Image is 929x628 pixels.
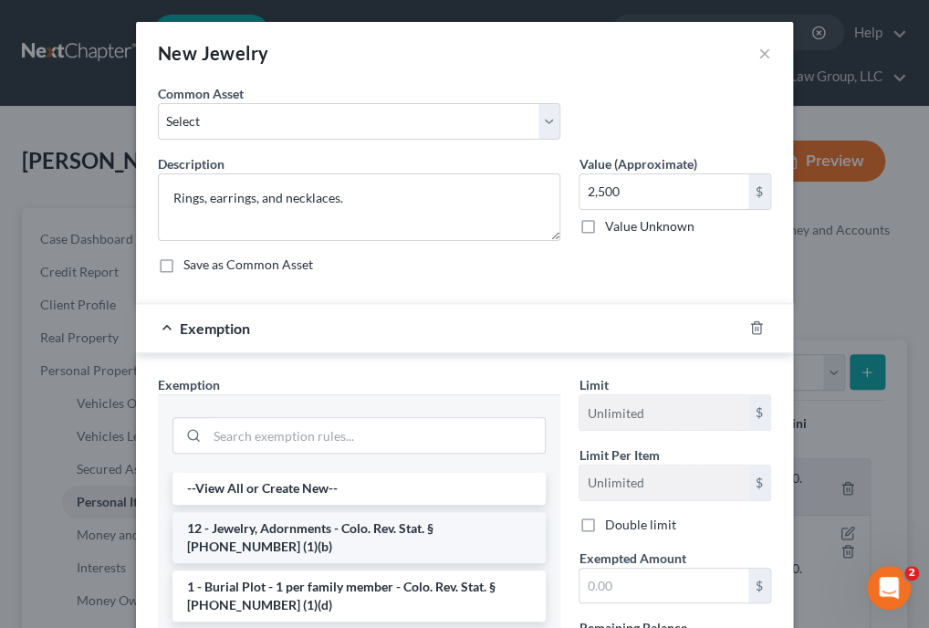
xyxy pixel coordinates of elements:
div: $ [748,174,770,209]
button: × [758,42,771,64]
label: Value (Approximate) [579,154,696,173]
iframe: Intercom live chat [867,566,911,610]
input: Search exemption rules... [207,418,545,453]
label: Double limit [604,516,675,534]
label: Limit Per Item [579,445,659,465]
div: $ [748,395,770,430]
label: Value Unknown [604,217,694,235]
div: $ [748,466,770,500]
span: Limit [579,377,608,392]
input: -- [579,395,748,430]
span: Description [158,156,224,172]
span: Exemption [158,377,220,392]
label: Common Asset [158,84,244,103]
input: 0.00 [579,569,748,603]
li: --View All or Create New-- [172,472,546,505]
input: -- [579,466,748,500]
li: 1 - Burial Plot - 1 per family member - Colo. Rev. Stat. § [PHONE_NUMBER] (1)(d) [172,570,546,622]
span: Exempted Amount [579,550,685,566]
div: New Jewelry [158,40,268,66]
li: 12 - Jewelry, Adornments - Colo. Rev. Stat. § [PHONE_NUMBER] (1)(b) [172,512,546,563]
div: $ [748,569,770,603]
span: 2 [904,566,919,581]
span: Exemption [180,319,250,337]
label: Save as Common Asset [183,256,313,274]
input: 0.00 [579,174,748,209]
